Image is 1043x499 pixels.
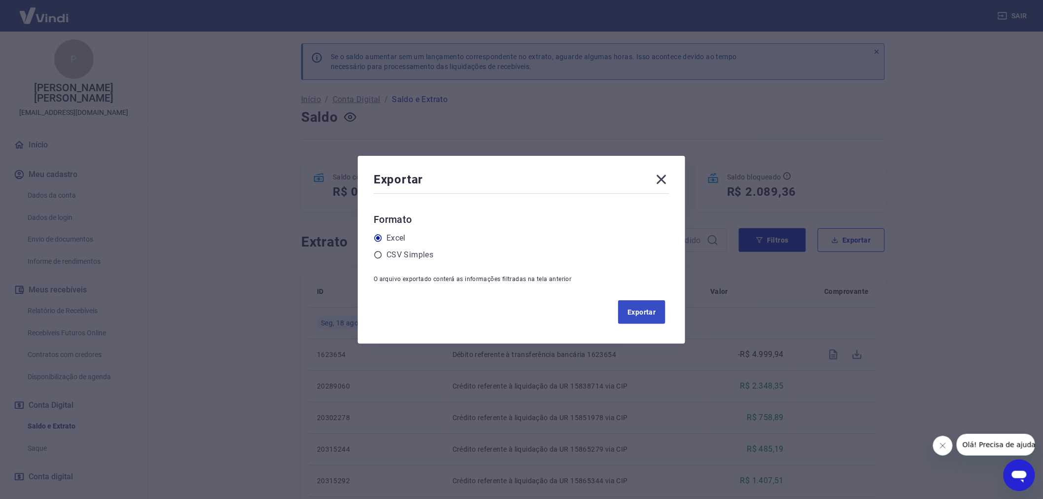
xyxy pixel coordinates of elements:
[618,300,665,324] button: Exportar
[933,436,953,456] iframe: Fechar mensagem
[957,434,1035,456] iframe: Mensagem da empresa
[386,249,433,261] label: CSV Simples
[6,7,83,15] span: Olá! Precisa de ajuda?
[1004,460,1035,491] iframe: Botão para abrir a janela de mensagens
[374,212,669,227] h6: Formato
[386,232,406,244] label: Excel
[374,172,669,191] div: Exportar
[374,276,572,283] span: O arquivo exportado conterá as informações filtradas na tela anterior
